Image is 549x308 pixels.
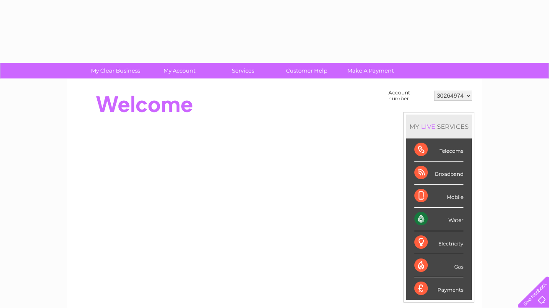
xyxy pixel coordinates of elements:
a: Make A Payment [336,63,405,78]
div: Telecoms [414,138,463,162]
div: Payments [414,277,463,300]
a: My Clear Business [81,63,150,78]
a: My Account [145,63,214,78]
div: Electricity [414,231,463,254]
div: Water [414,208,463,231]
td: Account number [386,88,432,104]
div: Broadband [414,162,463,185]
a: Services [208,63,278,78]
div: Gas [414,254,463,277]
a: Customer Help [272,63,341,78]
div: Mobile [414,185,463,208]
div: MY SERVICES [406,115,472,138]
div: LIVE [419,123,437,131]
